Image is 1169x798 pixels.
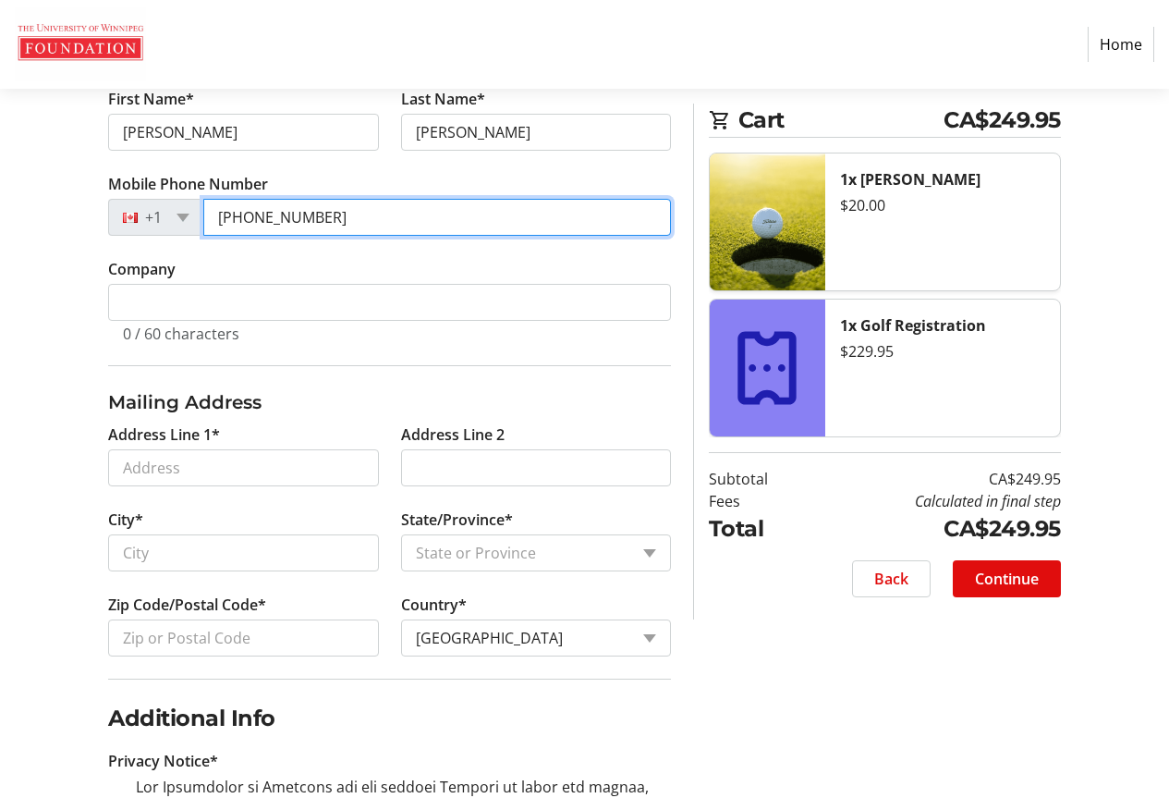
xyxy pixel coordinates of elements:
input: Zip or Postal Code [108,620,378,657]
strong: 1x Golf Registration [840,315,986,336]
td: CA$249.95 [810,468,1061,490]
label: Address Line 1* [108,424,220,446]
td: CA$249.95 [810,512,1061,546]
label: First Name* [108,88,194,110]
span: CA$249.95 [944,104,1061,137]
img: The U of W Foundation's Logo [15,7,146,81]
button: Back [852,560,931,597]
label: Country* [401,594,467,616]
div: $20.00 [840,194,1045,216]
h2: Additional Info [108,702,671,735]
td: Subtotal [709,468,810,490]
td: Total [709,512,810,546]
span: Continue [975,568,1039,590]
td: Fees [709,490,810,512]
label: Company [108,258,176,280]
tr-character-limit: 0 / 60 characters [123,324,239,344]
input: Address [108,449,378,486]
img: Mulligan [710,153,825,290]
strong: 1x [PERSON_NAME] [840,169,980,190]
input: City [108,534,378,571]
label: City* [108,509,143,531]
label: Last Name* [401,88,485,110]
td: Calculated in final step [810,490,1061,512]
div: $229.95 [840,340,1045,362]
span: Back [874,568,908,590]
p: Privacy Notice* [108,750,671,772]
span: Cart [738,104,944,137]
label: Address Line 2 [401,424,505,446]
button: Continue [953,560,1061,597]
h3: Mailing Address [108,388,671,416]
label: Zip Code/Postal Code* [108,594,266,616]
input: (506) 234-5678 [203,199,671,236]
a: Home [1088,27,1154,62]
label: State/Province* [401,509,513,531]
label: Mobile Phone Number [108,173,268,195]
